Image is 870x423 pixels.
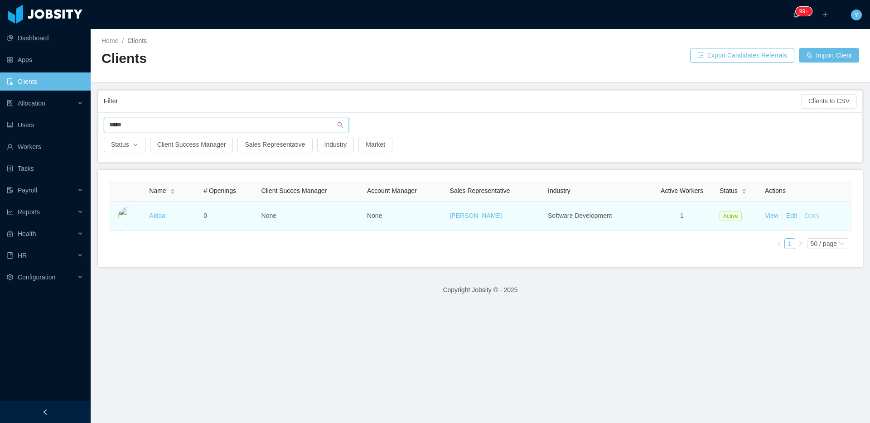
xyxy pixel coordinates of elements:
i: icon: bell [793,11,799,18]
a: icon: profileTasks [7,159,83,178]
div: 50 / page [811,239,837,249]
i: icon: line-chart [7,209,13,215]
span: HR [18,252,27,259]
button: Statusicon: down [104,138,145,152]
i: icon: solution [7,100,13,106]
button: Market [358,138,392,152]
span: Reports [18,208,40,216]
span: Name [149,186,166,196]
span: Industry [548,187,570,194]
a: Edit [786,212,797,219]
i: icon: caret-up [741,187,746,190]
a: 1 [785,239,795,249]
span: Y [854,10,858,20]
i: icon: file-protect [7,187,13,193]
span: Allocation [18,100,45,107]
img: b536f570-fc90-11eb-9318-750bcb40cd16_62bcc2df8141e-400w.png [118,207,136,225]
span: Software Development [548,212,612,219]
a: [PERSON_NAME] [450,212,502,219]
i: icon: right [798,241,803,246]
a: View [765,212,778,219]
span: Active Workers [661,187,703,194]
li: 1 [784,238,795,249]
a: Docs [805,212,819,219]
button: icon: usergroup-addImport Client [799,48,859,62]
a: Aldoa [149,212,165,219]
sup: 426 [796,7,812,16]
i: icon: book [7,252,13,259]
td: 1 [648,202,716,231]
a: icon: userWorkers [7,138,83,156]
h2: Clients [101,49,480,68]
div: Sort [741,187,747,193]
span: / [122,37,124,44]
span: Configuration [18,274,55,281]
span: Account Manager [367,187,417,194]
div: Filter [104,93,801,110]
a: icon: pie-chartDashboard [7,29,83,47]
span: Payroll [18,187,37,194]
i: icon: plus [822,11,828,18]
button: Sales Representative [237,138,312,152]
span: None [261,212,276,219]
span: Status [720,186,738,196]
i: icon: medicine-box [7,231,13,237]
i: icon: caret-down [170,191,175,193]
button: icon: exportExport Candidates Referrals [690,48,794,62]
span: Sales Representative [450,187,510,194]
i: icon: down [839,241,844,247]
div: Sort [170,187,175,193]
td: 0 [200,202,257,231]
a: Home [101,37,118,44]
span: Client Succes Manager [261,187,327,194]
a: icon: appstoreApps [7,51,83,69]
button: Client Success Manager [150,138,233,152]
footer: Copyright Jobsity © - 2025 [91,274,870,306]
span: Actions [765,187,786,194]
li: Previous Page [773,238,784,249]
i: icon: caret-up [170,187,175,190]
button: Clients to CSV [801,94,857,109]
li: Next Page [795,238,806,249]
a: icon: auditClients [7,72,83,91]
i: icon: caret-down [741,191,746,193]
i: icon: left [776,241,782,246]
i: icon: search [337,122,343,128]
button: Industry [317,138,354,152]
span: Clients [127,37,147,44]
span: Health [18,230,36,237]
span: # Openings [203,187,236,194]
a: icon: robotUsers [7,116,83,134]
span: Active [720,211,742,221]
i: icon: setting [7,274,13,280]
span: None [367,212,382,219]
